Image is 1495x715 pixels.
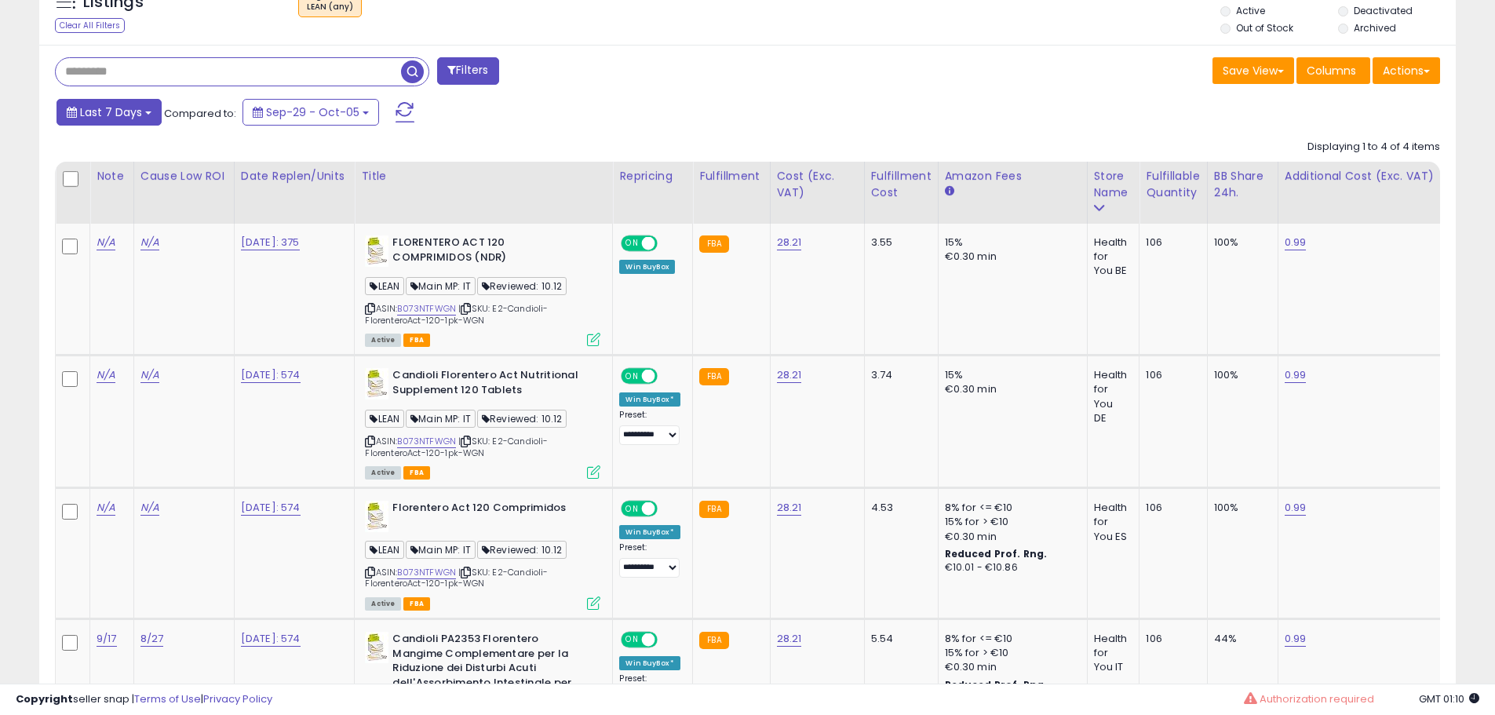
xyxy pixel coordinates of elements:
[655,502,680,516] span: OFF
[1354,4,1413,17] label: Deactivated
[1307,140,1440,155] div: Displaying 1 to 4 of 4 items
[619,392,680,407] div: Win BuyBox *
[241,168,348,184] div: Date Replen/Units
[365,435,548,458] span: | SKU: E2-Candioli-FlorenteroAct-120-1pk-WGN
[1285,168,1444,184] div: Additional Cost (Exc. VAT)
[945,530,1075,544] div: €0.30 min
[397,302,456,316] a: B073NTFWGN
[80,104,142,120] span: Last 7 Days
[619,656,680,670] div: Win BuyBox *
[365,501,600,608] div: ASIN:
[1094,368,1128,425] div: Health for You DE
[307,2,353,13] div: LEAN (any)
[1236,4,1265,17] label: Active
[623,370,643,383] span: ON
[699,235,728,253] small: FBA
[140,168,228,184] div: Cause Low ROI
[241,631,301,647] a: [DATE]: 574
[777,235,802,250] a: 28.21
[777,367,802,383] a: 28.21
[140,235,159,250] a: N/A
[477,541,567,559] span: Reviewed: 10.12
[365,410,404,428] span: LEAN
[16,692,272,707] div: seller snap | |
[655,633,680,647] span: OFF
[945,382,1075,396] div: €0.30 min
[945,501,1075,515] div: 8% for <= €10
[392,368,583,401] b: Candioli Florentero Act Nutritional Supplement 120 Tablets
[1146,235,1194,250] div: 106
[1296,57,1370,84] button: Columns
[234,162,355,224] th: CSV column name: cust_attr_4_Date Replen/Units
[1212,57,1294,84] button: Save View
[945,168,1081,184] div: Amazon Fees
[365,302,548,326] span: | SKU: E2-Candioli-FlorenteroAct-120-1pk-WGN
[1214,168,1271,201] div: BB Share 24h.
[623,633,643,647] span: ON
[365,597,401,611] span: All listings currently available for purchase on Amazon
[140,631,164,647] a: 8/27
[365,632,388,663] img: 41jZLxO28lL._SL40_.jpg
[403,334,430,347] span: FBA
[945,515,1075,529] div: 15% for > €10
[241,235,300,250] a: [DATE]: 375
[655,237,680,250] span: OFF
[945,250,1075,264] div: €0.30 min
[406,277,476,295] span: Main MP: IT
[1419,691,1479,706] span: 2025-10-13 01:10 GMT
[945,184,954,199] small: Amazon Fees.
[871,235,926,250] div: 3.55
[1285,500,1307,516] a: 0.99
[365,334,401,347] span: All listings currently available for purchase on Amazon
[365,466,401,480] span: All listings currently available for purchase on Amazon
[392,235,583,268] b: FLORENTERO ACT 120 COMPRIMIDOS (NDR)
[97,168,127,184] div: Note
[140,500,159,516] a: N/A
[97,367,115,383] a: N/A
[1214,235,1266,250] div: 100%
[97,235,115,250] a: N/A
[777,500,802,516] a: 28.21
[1307,63,1356,78] span: Columns
[397,566,456,579] a: B073NTFWGN
[1146,632,1194,646] div: 106
[365,566,548,589] span: | SKU: E2-Candioli-FlorenteroAct-120-1pk-WGN
[871,368,926,382] div: 3.74
[699,501,728,518] small: FBA
[134,691,201,706] a: Terms of Use
[392,501,583,520] b: Florentero Act 120 Comprimidos
[945,660,1075,674] div: €0.30 min
[406,541,476,559] span: Main MP: IT
[945,632,1075,646] div: 8% for <= €10
[945,368,1075,382] div: 15%
[133,162,234,224] th: CSV column name: cust_attr_5_Cause Low ROI
[1094,235,1128,279] div: Health for You BE
[1373,57,1440,84] button: Actions
[699,368,728,385] small: FBA
[871,168,932,201] div: Fulfillment Cost
[1094,501,1128,544] div: Health for You ES
[1094,168,1133,201] div: Store Name
[365,235,600,345] div: ASIN:
[406,410,476,428] span: Main MP: IT
[655,370,680,383] span: OFF
[55,18,125,33] div: Clear All Filters
[403,597,430,611] span: FBA
[242,99,379,126] button: Sep-29 - Oct-05
[1146,168,1200,201] div: Fulfillable Quantity
[437,57,498,85] button: Filters
[945,646,1075,660] div: 15% for > €10
[1146,368,1194,382] div: 106
[699,632,728,649] small: FBA
[871,501,926,515] div: 4.53
[477,410,567,428] span: Reviewed: 10.12
[97,500,115,516] a: N/A
[1285,367,1307,383] a: 0.99
[365,368,388,399] img: 41jZLxO28lL._SL40_.jpg
[1285,631,1307,647] a: 0.99
[1146,501,1194,515] div: 106
[945,561,1075,575] div: €10.01 - €10.86
[365,501,388,532] img: 41jZLxO28lL._SL40_.jpg
[699,168,763,184] div: Fulfillment
[619,410,680,445] div: Preset:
